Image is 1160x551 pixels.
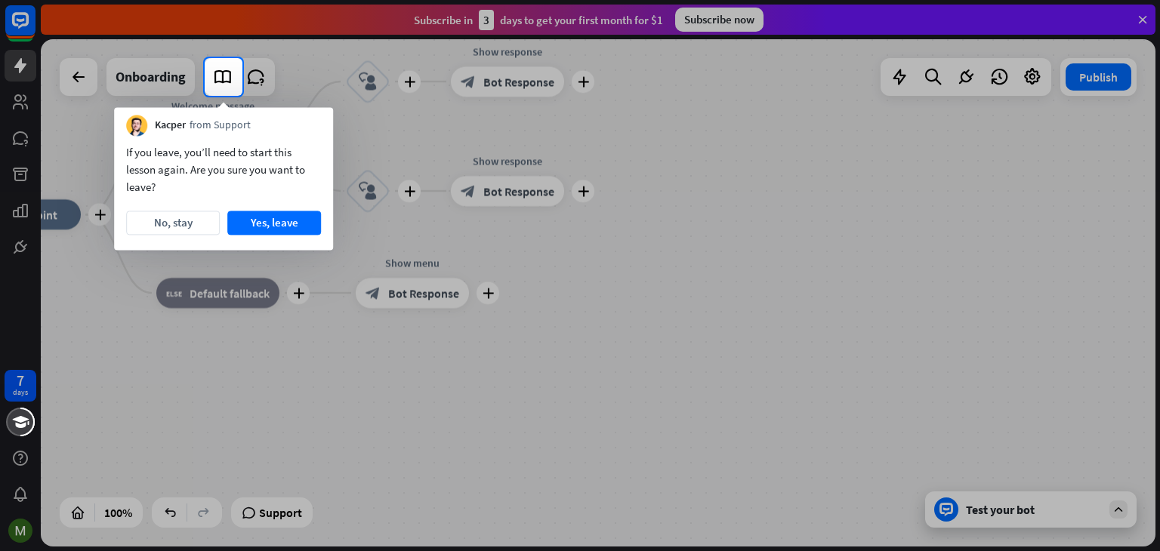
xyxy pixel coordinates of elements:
button: Yes, leave [227,211,321,235]
button: Open LiveChat chat widget [12,6,57,51]
div: If you leave, you’ll need to start this lesson again. Are you sure you want to leave? [126,143,321,195]
span: Kacper [155,119,186,134]
span: from Support [190,119,251,134]
button: No, stay [126,211,220,235]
